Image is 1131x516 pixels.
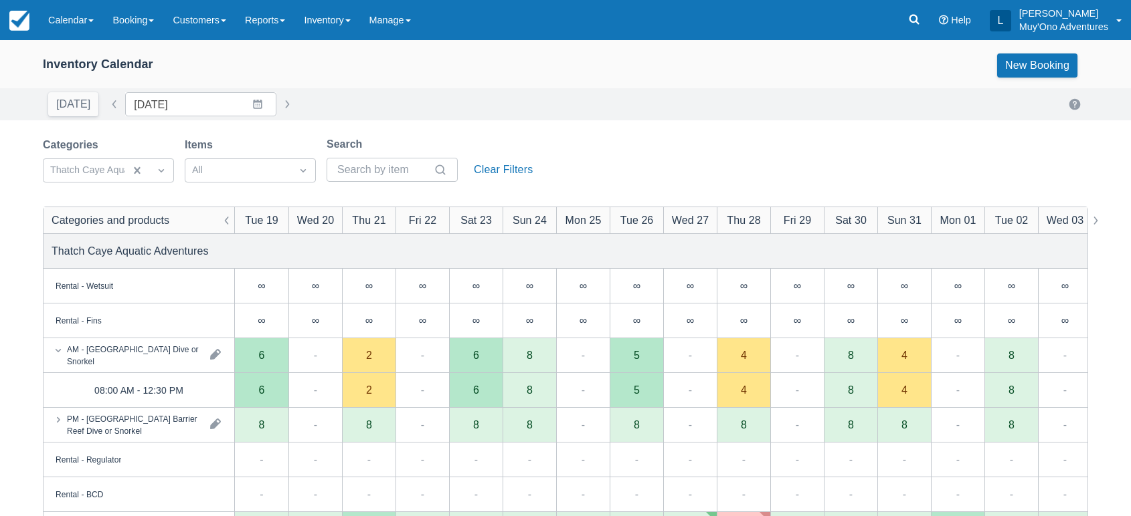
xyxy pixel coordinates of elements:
[526,280,533,291] div: ∞
[663,303,717,338] div: ∞
[259,419,265,430] div: 8
[1038,303,1092,338] div: ∞
[342,269,396,303] div: ∞
[901,280,908,291] div: ∞
[396,269,449,303] div: ∞
[794,315,801,326] div: ∞
[984,373,1038,408] div: 8
[260,451,263,467] div: -
[610,303,663,338] div: ∞
[312,315,319,326] div: ∞
[633,280,640,291] div: ∞
[717,373,770,408] div: 4
[582,382,585,398] div: -
[472,315,480,326] div: ∞
[672,212,709,228] div: Wed 27
[984,269,1038,303] div: ∞
[125,92,276,116] input: Date
[1009,350,1015,360] div: 8
[337,158,431,182] input: Search by item
[460,212,492,228] div: Sat 23
[449,269,503,303] div: ∞
[951,15,971,25] span: Help
[235,373,288,408] div: 6
[472,280,480,291] div: ∞
[1047,212,1083,228] div: Wed 03
[1008,315,1015,326] div: ∞
[770,269,824,303] div: ∞
[689,486,692,502] div: -
[352,212,385,228] div: Thu 21
[288,303,342,338] div: ∞
[288,269,342,303] div: ∞
[849,486,853,502] div: -
[784,212,811,228] div: Fri 29
[663,269,717,303] div: ∞
[689,451,692,467] div: -
[582,416,585,432] div: -
[824,303,877,338] div: ∞
[235,303,288,338] div: ∞
[449,373,503,408] div: 6
[48,92,98,116] button: [DATE]
[421,451,424,467] div: -
[954,315,962,326] div: ∞
[610,269,663,303] div: ∞
[877,269,931,303] div: ∞
[56,279,113,291] div: Rental - Wetsuit
[634,419,640,430] div: 8
[419,315,426,326] div: ∞
[796,416,799,432] div: -
[634,384,640,395] div: 5
[474,486,478,502] div: -
[421,347,424,363] div: -
[468,158,538,182] button: Clear Filters
[689,416,692,432] div: -
[314,416,317,432] div: -
[327,136,367,152] label: Search
[580,315,587,326] div: ∞
[717,269,770,303] div: ∞
[770,303,824,338] div: ∞
[365,280,373,291] div: ∞
[582,347,585,363] div: -
[740,280,748,291] div: ∞
[1009,384,1015,395] div: 8
[824,373,877,408] div: 8
[997,53,1077,78] a: New Booking
[67,343,199,367] div: AM - [GEOGRAPHIC_DATA] Dive or Snorkel
[565,212,602,228] div: Mon 25
[848,350,854,360] div: 8
[931,269,984,303] div: ∞
[956,347,960,363] div: -
[610,373,663,408] div: 5
[155,164,168,177] span: Dropdown icon
[1063,451,1067,467] div: -
[901,384,907,395] div: 4
[635,451,638,467] div: -
[877,373,931,408] div: 4
[901,419,907,430] div: 8
[258,280,265,291] div: ∞
[556,269,610,303] div: ∞
[687,315,694,326] div: ∞
[954,280,962,291] div: ∞
[56,488,103,500] div: Rental - BCD
[956,486,960,502] div: -
[503,269,556,303] div: ∞
[741,350,747,360] div: 4
[314,347,317,363] div: -
[396,303,449,338] div: ∞
[312,280,319,291] div: ∞
[741,419,747,430] div: 8
[1038,269,1092,303] div: ∞
[1063,486,1067,502] div: -
[635,486,638,502] div: -
[847,315,855,326] div: ∞
[1010,451,1013,467] div: -
[260,486,263,502] div: -
[94,382,183,398] div: 08:00 AM - 12:30 PM
[67,412,199,436] div: PM - [GEOGRAPHIC_DATA] Barrier Reef Dive or Snorkel
[931,303,984,338] div: ∞
[939,15,948,25] i: Help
